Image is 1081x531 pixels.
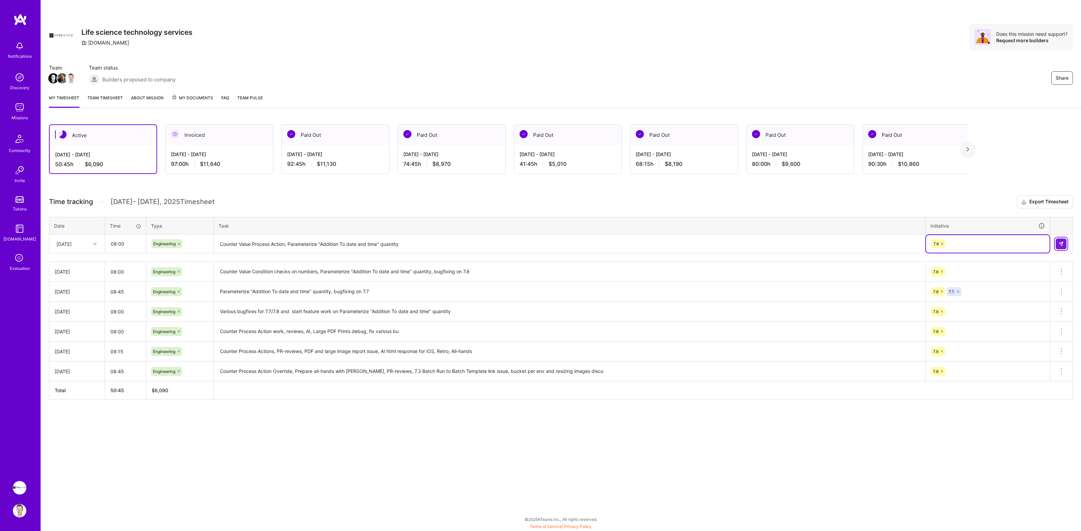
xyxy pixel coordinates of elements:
[933,269,938,274] span: 7.8
[403,160,500,168] div: 74:45 h
[237,95,263,100] span: Team Pulse
[868,151,965,158] div: [DATE] - [DATE]
[949,289,955,294] span: 7.7.
[530,524,562,529] a: Terms of Service
[933,241,939,246] span: 7.8
[317,160,336,168] span: $11,130
[49,64,75,71] span: Team
[16,196,24,203] img: tokens
[3,235,36,243] div: [DOMAIN_NAME]
[868,130,876,138] img: Paid Out
[110,198,215,206] span: [DATE] - [DATE] , 2025 Timesheet
[41,511,1081,528] div: © 2025 ATeams Inc., All rights reserved.
[87,94,123,108] a: Team timesheet
[105,323,146,340] input: HH:MM
[996,31,1067,37] div: Does this mission need support?
[636,151,732,158] div: [DATE] - [DATE]
[630,125,738,145] div: Paid Out
[933,329,938,334] span: 7.8
[153,289,175,294] span: Engineering
[153,269,175,274] span: Engineering
[10,84,29,91] div: Discovery
[215,282,925,301] textarea: Parameterize "Addition To date and time" quantity, bugfixing on 7.7
[171,130,179,138] img: Invoiced
[636,160,732,168] div: 68:15 h
[665,160,682,168] span: $8,190
[282,125,389,145] div: Paid Out
[868,160,965,168] div: 90:30 h
[153,309,175,314] span: Engineering
[152,387,168,393] span: $ 6,090
[514,125,622,145] div: Paid Out
[166,125,273,145] div: Invoiced
[215,302,925,321] textarea: Various bugfixes for 7.7/7.8 and start feature work on Parameterize "Addition To date and time" q...
[287,160,384,168] div: 92:45 h
[146,217,214,234] th: Type
[933,349,938,354] span: 7.8
[287,130,295,138] img: Paid Out
[55,161,151,168] div: 50:45 h
[55,328,99,335] div: [DATE]
[933,309,938,314] span: 7.8
[215,342,925,361] textarea: Counter Process Actions, PR-reviews, PDF and large image report issue, AI html response for iOS, ...
[105,381,146,400] th: 50:45
[171,151,268,158] div: [DATE] - [DATE]
[105,283,146,301] input: HH:MM
[15,177,25,184] div: Invite
[1017,195,1073,209] button: Export Timesheet
[13,252,26,265] i: icon SelectionTeam
[520,130,528,138] img: Paid Out
[89,64,176,71] span: Team status
[752,130,760,138] img: Paid Out
[11,481,28,495] a: Apprentice: Life science technology services
[214,217,926,234] th: Task
[55,288,99,295] div: [DATE]
[520,160,616,168] div: 41:45 h
[11,504,28,517] a: User Avatar
[403,151,500,158] div: [DATE] - [DATE]
[153,241,176,246] span: Engineering
[215,235,925,253] textarea: Counter Value Process Action, Parameterize "Addition To date and time" quantity
[50,125,156,146] div: Active
[13,205,27,212] div: Tokens
[1058,241,1064,247] img: Submit
[81,28,193,36] h3: Life science technology services
[58,73,67,84] a: Team Member Avatar
[13,101,26,114] img: teamwork
[153,369,175,374] span: Engineering
[564,524,592,529] a: Privacy Policy
[105,263,146,281] input: HH:MM
[898,160,919,168] span: $10,860
[131,94,164,108] a: About Mission
[975,29,991,45] img: Avatar
[110,222,141,229] div: Time
[636,130,644,138] img: Paid Out
[13,504,26,517] img: User Avatar
[55,348,99,355] div: [DATE]
[403,130,411,138] img: Paid Out
[215,362,925,381] textarea: Counter Process Action Override, Prepare all-hands with [PERSON_NAME], PR-reviews, 7.3 Batch Run ...
[57,73,67,83] img: Team Member Avatar
[49,94,79,108] a: My timesheet
[58,130,67,138] img: Active
[752,160,849,168] div: 80:00 h
[10,265,30,272] div: Evaluation
[8,53,32,60] div: Notifications
[520,151,616,158] div: [DATE] - [DATE]
[153,329,175,334] span: Engineering
[14,14,27,26] img: logo
[55,268,99,275] div: [DATE]
[863,125,970,145] div: Paid Out
[930,222,1045,230] div: Initiative
[432,160,451,168] span: $8,970
[747,125,854,145] div: Paid Out
[153,349,175,354] span: Engineering
[1056,238,1067,249] div: null
[102,76,176,83] span: Builders proposed to company
[105,343,146,360] input: HH:MM
[48,73,58,83] img: Team Member Avatar
[530,524,592,529] span: |
[9,147,30,154] div: Community
[55,151,151,158] div: [DATE] - [DATE]
[13,222,26,235] img: guide book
